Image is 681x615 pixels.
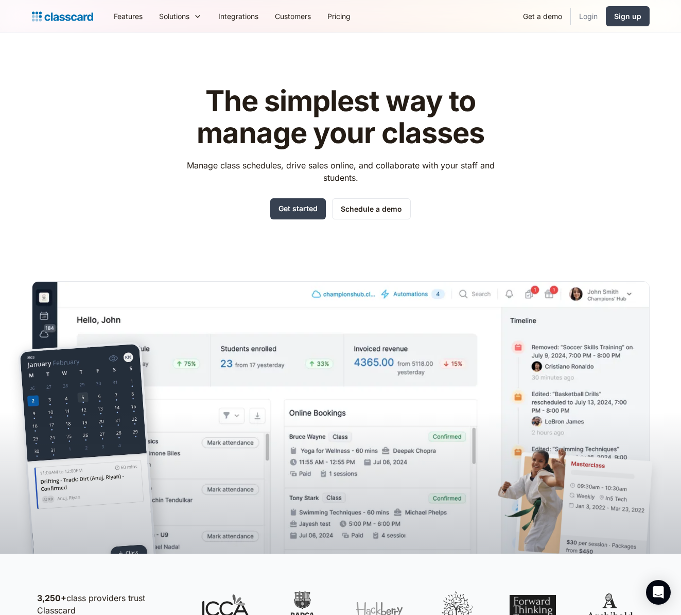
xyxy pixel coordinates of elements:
a: Pricing [319,5,359,28]
a: Customers [267,5,319,28]
a: Schedule a demo [332,198,411,219]
div: Open Intercom Messenger [646,580,671,605]
a: Features [106,5,151,28]
strong: 3,250+ [37,593,66,603]
a: home [32,9,93,24]
a: Integrations [210,5,267,28]
a: Get started [270,198,326,219]
a: Login [571,5,606,28]
div: Solutions [151,5,210,28]
h1: The simplest way to manage your classes [177,86,504,149]
div: Sign up [614,11,641,22]
div: Solutions [159,11,189,22]
a: Get a demo [515,5,570,28]
p: Manage class schedules, drive sales online, and collaborate with your staff and students. [177,159,504,184]
a: Sign up [606,6,650,26]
